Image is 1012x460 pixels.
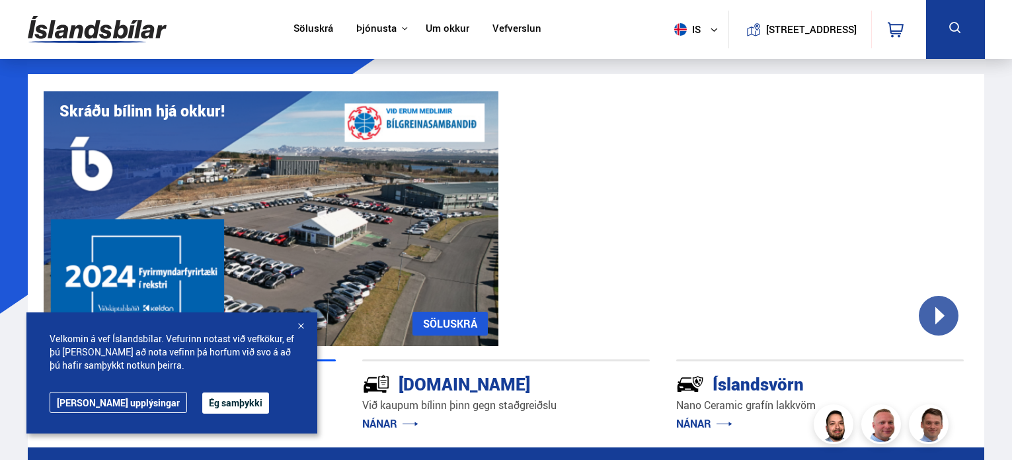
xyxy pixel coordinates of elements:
img: -Svtn6bYgwAsiwNX.svg [676,370,704,398]
button: [STREET_ADDRESS] [771,24,852,35]
img: FbJEzSuNWCJXmdc-.webp [911,406,951,446]
span: is [669,23,702,36]
button: is [669,10,728,49]
img: svg+xml;base64,PHN2ZyB4bWxucz0iaHR0cDovL3d3dy53My5vcmcvMjAwMC9zdmciIHdpZHRoPSI1MTIiIGhlaWdodD0iNT... [674,23,687,36]
div: [DOMAIN_NAME] [362,371,603,394]
a: [STREET_ADDRESS] [736,11,864,48]
a: Um okkur [426,23,469,36]
a: NÁNAR [676,416,732,431]
img: siFngHWaQ9KaOqBr.png [863,406,903,446]
div: Íslandsvörn [676,371,917,394]
a: [PERSON_NAME] upplýsingar [50,392,187,413]
h1: Skráðu bílinn hjá okkur! [59,102,225,120]
a: SÖLUSKRÁ [412,312,488,336]
button: Ég samþykki [202,392,269,414]
a: Söluskrá [293,23,333,36]
img: nhp88E3Fdnt1Opn2.png [816,406,855,446]
span: Velkomin á vef Íslandsbílar. Vefurinn notast við vefkökur, ef þú [PERSON_NAME] að nota vefinn þá ... [50,332,294,372]
img: eKx6w-_Home_640_.png [44,91,498,346]
button: Þjónusta [356,23,397,35]
img: G0Ugv5HjCgRt.svg [28,8,167,51]
img: tr5P-W3DuiFaO7aO.svg [362,370,390,398]
a: Vefverslun [492,23,541,36]
p: Nano Ceramic grafín lakkvörn [676,398,964,413]
p: Við kaupum bílinn þinn gegn staðgreiðslu [362,398,650,413]
a: NÁNAR [362,416,418,431]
